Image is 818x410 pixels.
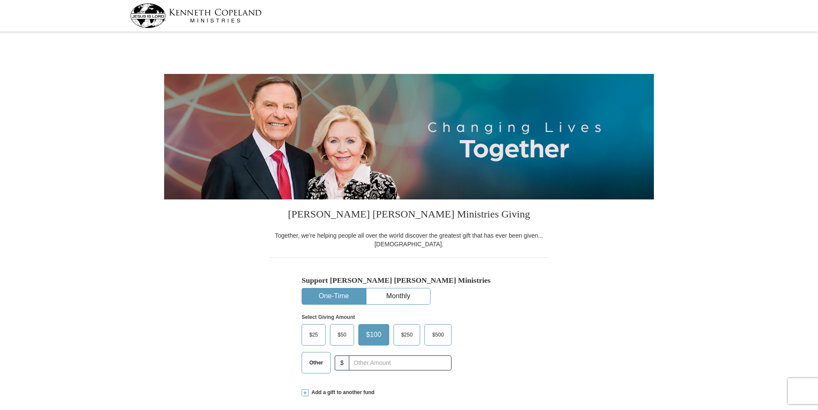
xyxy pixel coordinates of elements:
[397,328,417,341] span: $250
[362,328,386,341] span: $100
[308,389,375,396] span: Add a gift to another fund
[349,355,452,370] input: Other Amount
[269,231,549,248] div: Together, we're helping people all over the world discover the greatest gift that has ever been g...
[428,328,448,341] span: $500
[305,328,322,341] span: $25
[305,356,327,369] span: Other
[366,288,430,304] button: Monthly
[130,3,262,28] img: kcm-header-logo.svg
[269,199,549,231] h3: [PERSON_NAME] [PERSON_NAME] Ministries Giving
[302,288,366,304] button: One-Time
[335,355,349,370] span: $
[302,276,516,285] h5: Support [PERSON_NAME] [PERSON_NAME] Ministries
[333,328,351,341] span: $50
[302,314,355,320] strong: Select Giving Amount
